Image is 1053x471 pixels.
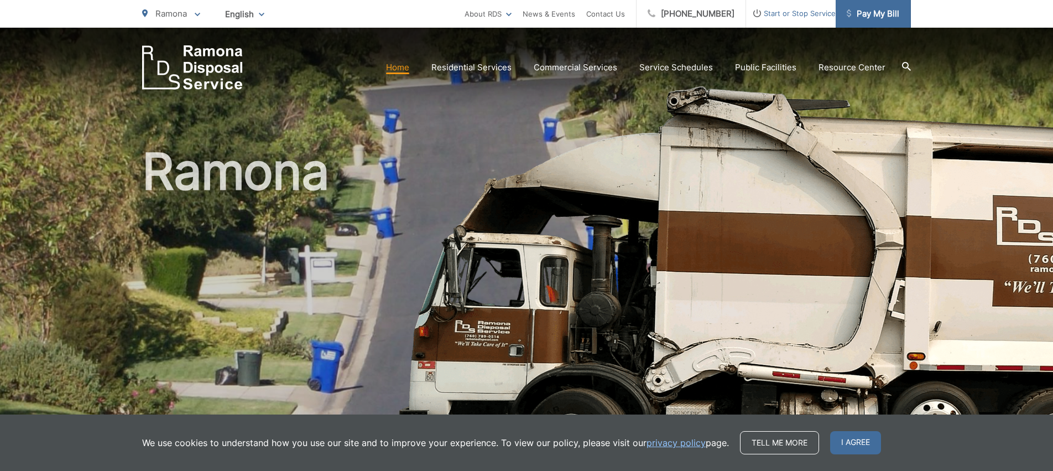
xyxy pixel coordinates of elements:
span: Pay My Bill [847,7,899,20]
a: Commercial Services [534,61,617,74]
a: Resource Center [819,61,885,74]
a: EDCD logo. Return to the homepage. [142,45,243,90]
a: Service Schedules [639,61,713,74]
span: Ramona [155,8,187,19]
a: Contact Us [586,7,625,20]
p: We use cookies to understand how you use our site and to improve your experience. To view our pol... [142,436,729,449]
span: English [217,4,273,24]
span: I agree [830,431,881,454]
a: Home [386,61,409,74]
a: Tell me more [740,431,819,454]
a: Public Facilities [735,61,796,74]
a: privacy policy [647,436,706,449]
a: News & Events [523,7,575,20]
a: Residential Services [431,61,512,74]
a: About RDS [465,7,512,20]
